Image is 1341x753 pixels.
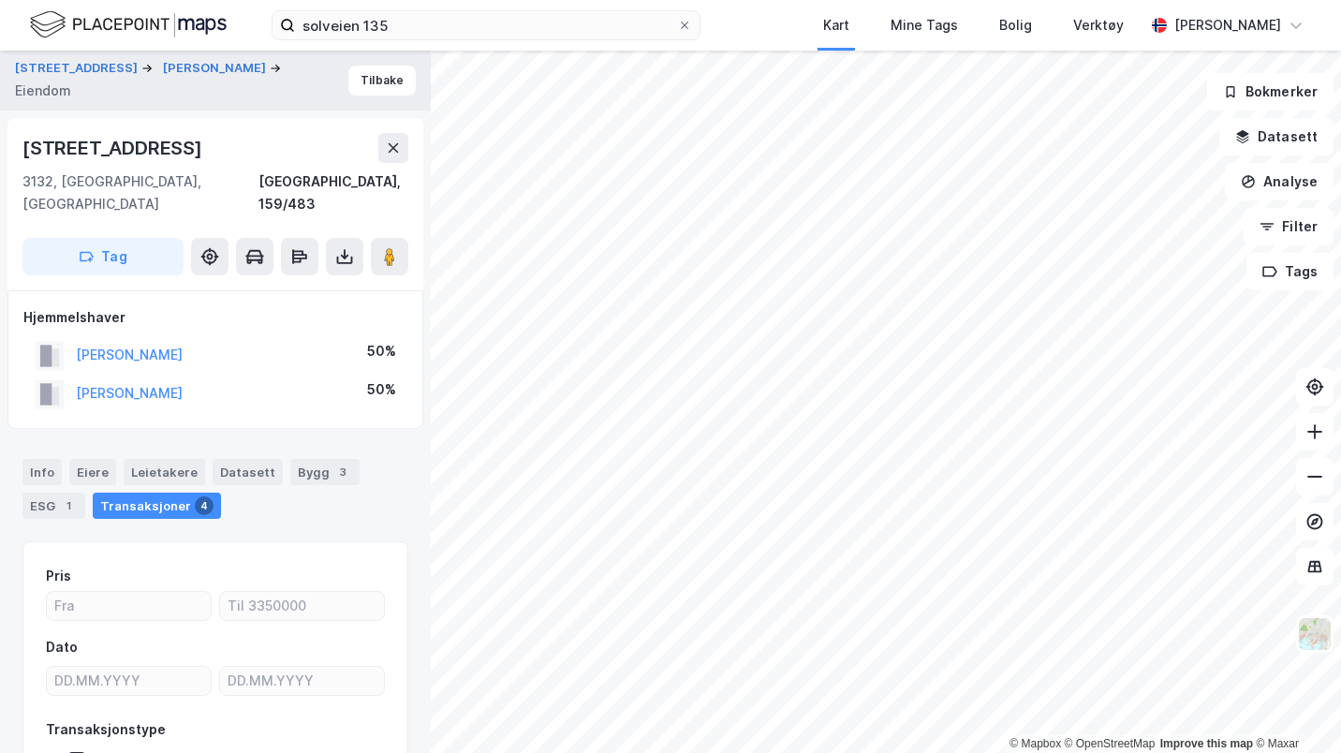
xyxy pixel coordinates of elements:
[290,459,360,485] div: Bygg
[258,170,408,215] div: [GEOGRAPHIC_DATA], 159/483
[1207,73,1334,111] button: Bokmerker
[195,496,214,515] div: 4
[47,667,211,695] input: DD.MM.YYYY
[213,459,283,485] div: Datasett
[22,493,85,519] div: ESG
[1246,253,1334,290] button: Tags
[15,59,141,78] button: [STREET_ADDRESS]
[367,378,396,401] div: 50%
[163,59,270,78] button: [PERSON_NAME]
[23,306,407,329] div: Hjemmelshaver
[46,636,78,658] div: Dato
[220,667,384,695] input: DD.MM.YYYY
[69,459,116,485] div: Eiere
[22,238,184,275] button: Tag
[823,14,849,37] div: Kart
[22,459,62,485] div: Info
[1247,663,1341,753] iframe: Chat Widget
[295,11,677,39] input: Søk på adresse, matrikkel, gårdeiere, leietakere eller personer
[30,8,227,41] img: logo.f888ab2527a4732fd821a326f86c7f29.svg
[22,170,258,215] div: 3132, [GEOGRAPHIC_DATA], [GEOGRAPHIC_DATA]
[1297,616,1333,652] img: Z
[1219,118,1334,155] button: Datasett
[1225,163,1334,200] button: Analyse
[220,592,384,620] input: Til 3350000
[891,14,958,37] div: Mine Tags
[999,14,1032,37] div: Bolig
[47,592,211,620] input: Fra
[46,718,166,741] div: Transaksjonstype
[59,496,78,515] div: 1
[348,66,416,96] button: Tilbake
[93,493,221,519] div: Transaksjoner
[1244,208,1334,245] button: Filter
[22,133,206,163] div: [STREET_ADDRESS]
[333,463,352,481] div: 3
[15,80,71,102] div: Eiendom
[124,459,205,485] div: Leietakere
[1009,737,1061,750] a: Mapbox
[1073,14,1124,37] div: Verktøy
[1160,737,1253,750] a: Improve this map
[367,340,396,362] div: 50%
[46,565,71,587] div: Pris
[1065,737,1156,750] a: OpenStreetMap
[1174,14,1281,37] div: [PERSON_NAME]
